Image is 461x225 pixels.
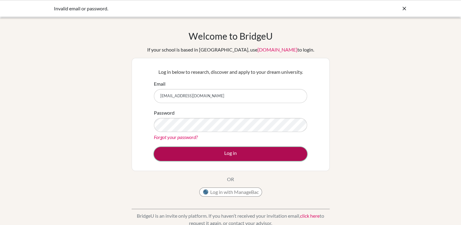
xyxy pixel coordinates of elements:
[154,80,165,87] label: Email
[154,68,307,76] p: Log in below to research, discover and apply to your dream university.
[154,134,198,140] a: Forgot your password?
[199,187,262,197] button: Log in with ManageBac
[154,109,175,116] label: Password
[300,213,320,219] a: click here
[189,30,273,41] h1: Welcome to BridgeU
[257,47,297,52] a: [DOMAIN_NAME]
[147,46,314,53] div: If your school is based in [GEOGRAPHIC_DATA], use to login.
[54,5,316,12] div: Invalid email or password.
[154,147,307,161] button: Log in
[227,176,234,183] p: OR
